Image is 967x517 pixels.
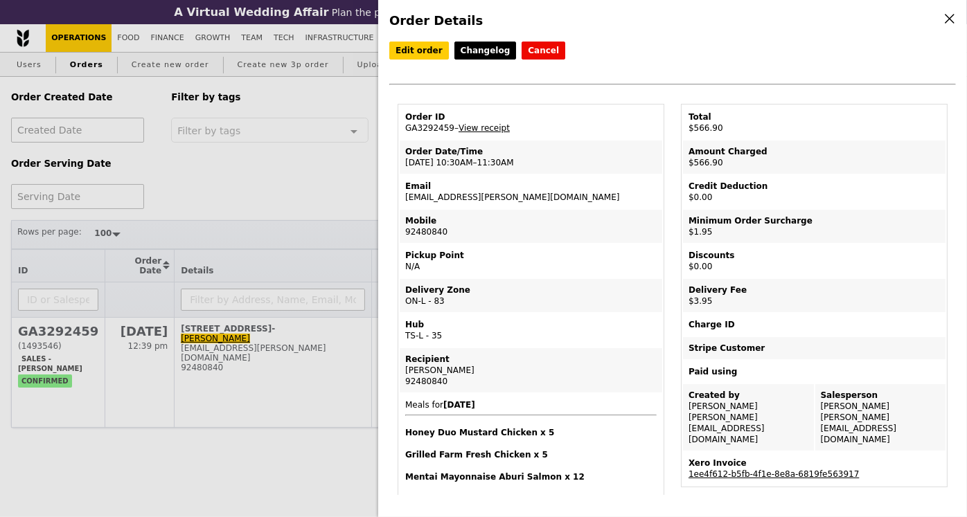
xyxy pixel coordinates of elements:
[400,175,662,208] td: [EMAIL_ADDRESS][PERSON_NAME][DOMAIN_NAME]
[400,140,662,174] td: [DATE] 10:30AM–11:30AM
[454,123,459,133] span: –
[689,284,940,296] div: Delivery Fee
[405,365,657,376] div: [PERSON_NAME]
[683,279,946,312] td: $3.95
[689,469,859,479] a: 1ee4f612-b5fb-4f1e-8e8a-6819fe563917
[815,384,946,451] td: [PERSON_NAME] [PERSON_NAME][EMAIL_ADDRESS][DOMAIN_NAME]
[400,244,662,278] td: N/A
[400,279,662,312] td: ON-L - 83
[389,42,449,60] a: Edit order
[689,181,940,192] div: Credit Deduction
[683,210,946,243] td: $1.95
[689,319,940,330] div: Charge ID
[683,175,946,208] td: $0.00
[405,427,657,438] h4: Honey Duo Mustard Chicken x 5
[683,244,946,278] td: $0.00
[821,390,941,401] div: Salesperson
[443,400,475,410] b: [DATE]
[689,457,940,469] div: Xero Invoice
[405,449,657,460] h4: Grilled Farm Fresh Chicken x 5
[405,284,657,296] div: Delivery Zone
[400,106,662,139] td: GA3292459
[405,319,657,330] div: Hub
[454,42,517,60] a: Changelog
[405,215,657,226] div: Mobile
[405,111,657,123] div: Order ID
[689,390,808,401] div: Created by
[683,106,946,139] td: $566.90
[405,250,657,261] div: Pickup Point
[405,146,657,157] div: Order Date/Time
[689,343,940,354] div: Stripe Customer
[405,354,657,365] div: Recipient
[683,384,814,451] td: [PERSON_NAME] [PERSON_NAME][EMAIL_ADDRESS][DOMAIN_NAME]
[689,215,940,226] div: Minimum Order Surcharge
[389,13,483,28] span: Order Details
[405,376,657,387] div: 92480840
[400,314,662,347] td: TS-L - 35
[689,146,940,157] div: Amount Charged
[689,366,940,377] div: Paid using
[689,250,940,261] div: Discounts
[522,42,565,60] button: Cancel
[405,181,657,192] div: Email
[683,140,946,174] td: $566.90
[459,123,510,133] a: View receipt
[689,111,940,123] div: Total
[405,471,657,482] h4: Mentai Mayonnaise Aburi Salmon x 12
[400,210,662,243] td: 92480840
[405,493,657,505] h4: Basil Thunder Tea Rice x 2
